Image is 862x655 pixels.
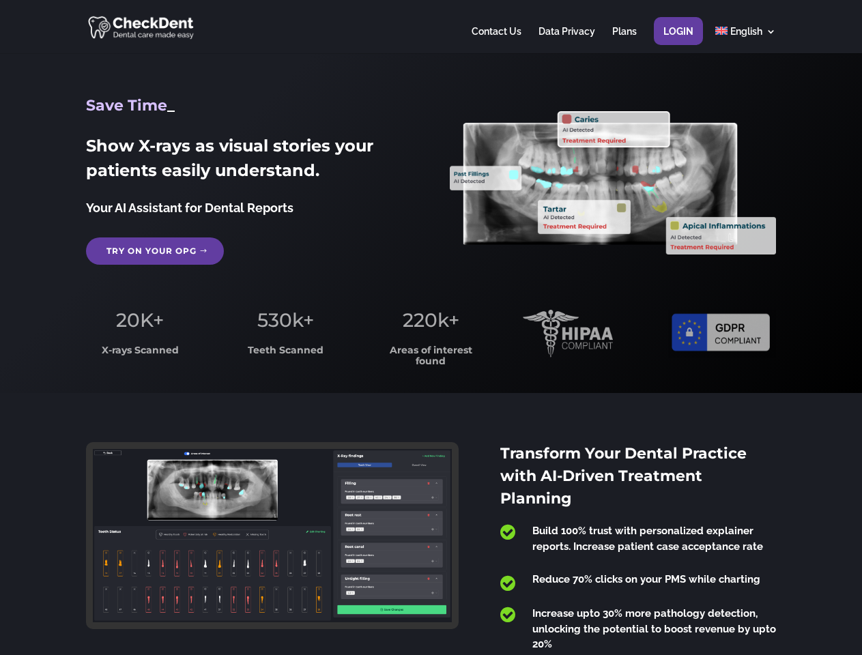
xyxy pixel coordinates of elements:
span: Reduce 70% clicks on your PMS while charting [532,573,760,585]
span: _ [167,96,175,115]
a: Data Privacy [538,27,595,53]
span:  [500,606,515,624]
a: Login [663,27,693,53]
span: Build 100% trust with personalized explainer reports. Increase patient case acceptance rate [532,525,763,553]
span: 20K+ [116,308,164,332]
span: English [730,26,762,37]
a: Plans [612,27,637,53]
span: Increase upto 30% more pathology detection, unlocking the potential to boost revenue by upto 20% [532,607,776,650]
span:  [500,574,515,592]
a: English [715,27,776,53]
img: CheckDent AI [88,14,195,40]
a: Contact Us [472,27,521,53]
span: Transform Your Dental Practice with AI-Driven Treatment Planning [500,444,747,508]
span: Save Time [86,96,167,115]
span: Your AI Assistant for Dental Reports [86,201,293,215]
h2: Show X-rays as visual stories your patients easily understand. [86,134,412,190]
img: X_Ray_annotated [450,111,775,254]
a: Try on your OPG [86,237,224,265]
span: 220k+ [403,308,459,332]
span:  [500,523,515,541]
span: 530k+ [257,308,314,332]
h3: Areas of interest found [377,345,485,373]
